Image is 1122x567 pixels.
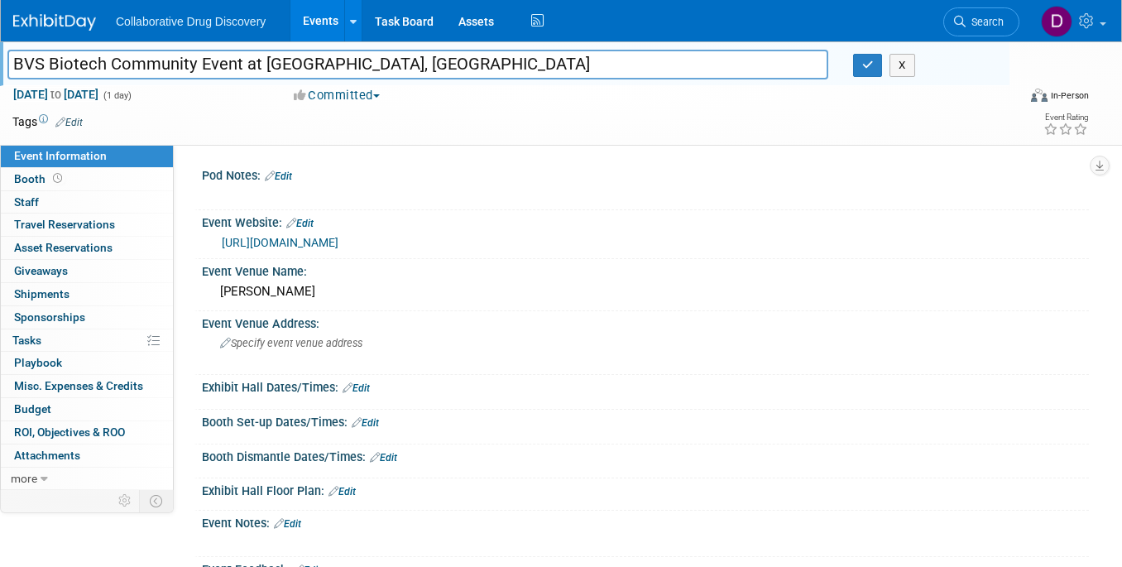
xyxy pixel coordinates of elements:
div: Event Website: [202,210,1089,232]
span: Search [966,16,1004,28]
a: Edit [328,486,356,497]
span: more [11,472,37,485]
img: Daniel Castro [1041,6,1072,37]
span: Specify event venue address [220,337,362,349]
a: Budget [1,398,173,420]
div: Event Format [930,86,1089,111]
span: Giveaways [14,264,68,277]
span: Booth not reserved yet [50,172,65,185]
span: Shipments [14,287,70,300]
div: Booth Set-up Dates/Times: [202,410,1089,431]
div: Exhibit Hall Dates/Times: [202,375,1089,396]
div: Booth Dismantle Dates/Times: [202,444,1089,466]
div: Event Notes: [202,511,1089,532]
a: Staff [1,191,173,214]
div: Exhibit Hall Floor Plan: [202,478,1089,500]
a: more [1,468,173,490]
span: Budget [14,402,51,416]
a: Edit [286,218,314,229]
img: Format-Inperson.png [1031,89,1048,102]
div: Event Rating [1043,113,1088,122]
button: Committed [288,87,386,104]
span: Travel Reservations [14,218,115,231]
a: [URL][DOMAIN_NAME] [222,236,338,249]
a: Search [943,7,1019,36]
a: ROI, Objectives & ROO [1,421,173,444]
a: Misc. Expenses & Credits [1,375,173,397]
a: Asset Reservations [1,237,173,259]
span: Playbook [14,356,62,369]
span: Staff [14,195,39,209]
span: (1 day) [102,90,132,101]
a: Edit [370,452,397,464]
a: Playbook [1,352,173,374]
a: Edit [343,382,370,394]
td: Personalize Event Tab Strip [111,490,140,512]
span: Sponsorships [14,310,85,324]
span: Collaborative Drug Discovery [116,15,266,28]
button: X [889,54,915,77]
a: Booth [1,168,173,190]
span: to [48,88,64,101]
a: Edit [274,518,301,530]
span: Booth [14,172,65,185]
div: Event Venue Name: [202,259,1089,280]
td: Toggle Event Tabs [140,490,174,512]
div: In-Person [1050,89,1089,102]
span: Tasks [12,334,41,347]
span: Event Information [14,149,107,162]
a: Shipments [1,283,173,305]
a: Travel Reservations [1,214,173,236]
a: Edit [55,117,83,128]
a: Tasks [1,329,173,352]
div: Pod Notes: [202,163,1089,185]
a: Event Information [1,145,173,167]
span: Attachments [14,449,80,462]
img: ExhibitDay [13,14,96,31]
a: Sponsorships [1,306,173,329]
a: Edit [352,417,379,429]
a: Edit [265,171,292,182]
span: Misc. Expenses & Credits [14,379,143,392]
a: Giveaways [1,260,173,282]
span: ROI, Objectives & ROO [14,425,125,439]
div: [PERSON_NAME] [214,279,1076,305]
span: [DATE] [DATE] [12,87,99,102]
a: Attachments [1,444,173,467]
div: Event Venue Address: [202,311,1089,332]
span: Asset Reservations [14,241,113,254]
td: Tags [12,113,83,130]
